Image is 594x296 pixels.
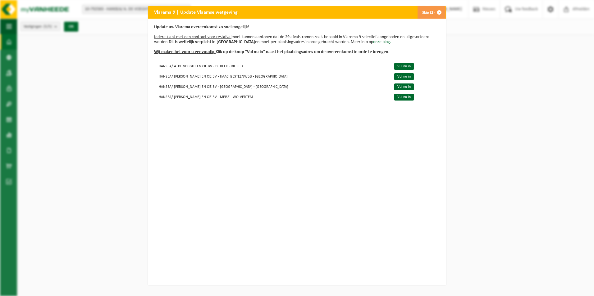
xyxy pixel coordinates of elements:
u: Iedere klant met een contract voor restafval [154,35,231,39]
a: Vul nu in [394,94,414,101]
td: HANSEA/ [PERSON_NAME] EN CIE BV - HAACHSESTEENWEG - [GEOGRAPHIC_DATA] [154,71,389,81]
a: Vul nu in [394,63,414,70]
b: Dit is wettelijk verplicht in [GEOGRAPHIC_DATA] [169,40,255,44]
b: Update uw Vlarema overeenkomst zo snel mogelijk! [154,25,249,29]
b: Klik op de knop "Vul nu in" naast het plaatsingsadres om de overeenkomst in orde te brengen. [154,50,390,54]
a: Vul nu in [394,83,414,90]
a: onze blog. [373,40,391,44]
a: Vul nu in [394,73,414,80]
button: Skip (2) [417,6,445,19]
td: HANSEA/ [PERSON_NAME] EN CIE BV - [GEOGRAPHIC_DATA] - [GEOGRAPHIC_DATA] [154,81,389,92]
u: Wij maken het voor u eenvoudig. [154,50,216,54]
td: HANSEA/ A. DE VOEGHT EN CIE BV - DILBEEK - DILBEEK [154,61,389,71]
p: moet kunnen aantonen dat de 29 afvalstromen zoals bepaald in Vlarema 9 selectief aangeboden en ui... [154,25,440,55]
td: HANSEA/ [PERSON_NAME] EN CIE BV - MEISE - WOLVERTEM [154,92,389,102]
h2: Vlarema 9 | Update Vlaamse wetgeving [148,6,244,18]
